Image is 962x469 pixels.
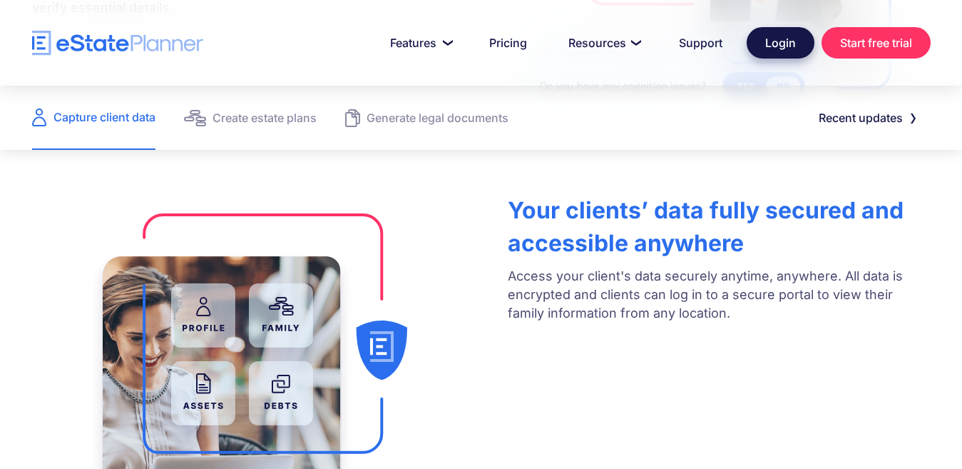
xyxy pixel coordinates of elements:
[819,108,903,128] div: Recent updates
[508,267,930,323] p: Access your client's data securely anytime, anywhere. All data is encrypted and clients can log i...
[662,29,740,57] a: Support
[213,108,317,128] div: Create estate plans
[345,86,508,150] a: Generate legal documents
[822,27,931,59] a: Start free trial
[367,108,508,128] div: Generate legal documents
[373,29,465,57] a: Features
[747,27,814,59] a: Login
[508,196,904,257] strong: Your clients’ data fully secured and accessible anywhere
[32,86,155,150] a: Capture client data
[184,86,317,150] a: Create estate plans
[472,29,544,57] a: Pricing
[53,107,155,127] div: Capture client data
[802,104,931,132] a: Recent updates
[551,29,655,57] a: Resources
[32,31,203,56] a: home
